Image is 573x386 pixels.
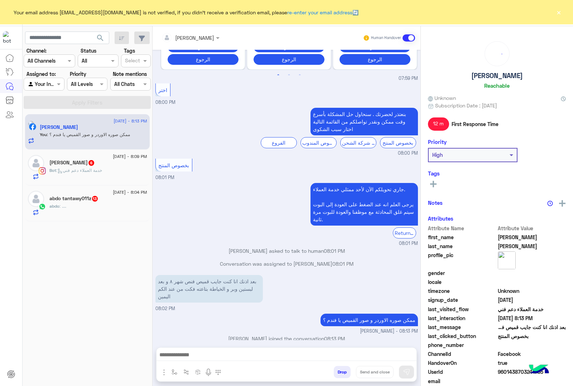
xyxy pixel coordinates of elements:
[428,242,496,250] span: last_name
[204,368,213,377] img: send voice note
[428,377,496,385] span: email
[471,72,523,80] h5: [PERSON_NAME]
[113,189,147,196] span: [DATE] - 8:04 PM
[498,233,566,241] span: Ibrahim
[195,369,201,375] img: create order
[428,323,496,331] span: last_message
[155,175,174,180] span: 08:01 PM
[324,248,345,254] span: 08:01 PM
[428,341,496,349] span: phone_number
[428,359,496,367] span: HandoverOn
[92,196,98,202] span: 13
[28,191,44,207] img: defaultAdmin.png
[547,201,553,206] img: notes
[261,137,297,148] div: الفروع
[428,368,496,376] span: UserId
[160,368,168,377] img: send attachment
[169,366,180,378] button: select flow
[428,350,496,358] span: ChannelId
[180,366,192,378] button: Trigger scenario
[49,203,59,209] span: abdo
[498,242,566,250] span: Ahmed
[14,9,358,16] span: Your email address [EMAIL_ADDRESS][DOMAIN_NAME] is not verified, if you didn't receive a verifica...
[452,120,499,128] span: First Response Time
[39,203,46,210] img: WhatsApp
[40,132,47,137] span: You
[28,121,34,127] img: picture
[334,366,351,378] button: Drop
[428,296,496,304] span: signup_date
[428,170,566,177] h6: Tags
[81,47,96,54] label: Status
[487,43,507,64] div: loading...
[498,269,566,277] span: null
[380,137,416,148] div: بخصوص المنتج
[155,306,175,311] span: 08:02 PM
[49,160,95,166] h5: أحمد عبدالباسط
[559,200,565,207] img: add
[498,314,566,322] span: 2025-09-13T17:13:19.7Z
[114,118,147,124] span: [DATE] - 8:13 PM
[398,150,418,157] span: 08:00 PM
[498,359,566,367] span: true
[498,287,566,295] span: Unknown
[3,31,16,44] img: 713415422032625
[92,32,109,47] button: search
[484,82,510,89] h6: Reachable
[428,287,496,295] span: timezone
[24,96,151,109] button: Apply Filters
[393,227,416,238] div: Return to Bot
[39,167,46,174] img: Instagram
[360,328,418,335] span: [PERSON_NAME] - 08:13 PM
[158,162,189,168] span: بخصوص المنتج
[428,199,443,206] h6: Notes
[498,368,566,376] span: 9601438703241785
[428,305,496,313] span: last_visited_flow
[183,369,189,375] img: Trigger scenario
[155,260,418,267] p: Conversation was assigned to [PERSON_NAME]
[428,215,453,222] h6: Attributes
[555,9,562,16] button: ×
[428,139,447,145] h6: Priority
[428,314,496,322] span: last_interaction
[310,183,418,226] p: 13/9/2025, 8:01 PM
[428,278,496,286] span: locale
[27,70,56,78] label: Assigned to:
[285,72,293,79] button: 2 of 2
[49,196,98,202] h5: abdo tantawy011z
[155,335,418,342] p: [PERSON_NAME] joined the conversation
[254,54,324,64] button: الرجوع
[428,233,496,241] span: first_name
[498,296,566,304] span: 2025-02-28T17:49:55.821Z
[168,54,239,64] button: الرجوع
[498,251,516,269] img: picture
[47,132,130,137] span: ممكن صوره الاوردر و صور القميص يا فندم ؟
[428,332,496,340] span: last_clicked_button
[27,47,47,54] label: Channel:
[498,323,566,331] span: بعد اذنك انا كنت جايب قميص فنص شهر ٨ و بعد لبستين وبر و الخياطة بتاعته فكت من عند الكم اليمين
[28,155,44,171] img: defaultAdmin.png
[498,332,566,340] span: بخصوص المنتج
[155,247,418,255] p: [PERSON_NAME] asked to talk to human
[49,168,56,173] span: Bot
[113,70,147,78] label: Note mentions
[158,87,167,93] span: اختر
[399,240,418,247] span: 08:01 PM
[29,123,36,130] img: Facebook
[498,341,566,349] span: null
[428,269,496,277] span: gender
[428,225,496,232] span: Attribute Name
[324,336,345,342] span: 08:13 PM
[321,314,418,326] p: 13/9/2025, 8:13 PM
[435,102,497,109] span: Subscription Date : [DATE]
[340,54,410,64] button: الرجوع
[356,366,394,378] button: Send and close
[287,9,352,15] a: re-enter your email address
[498,377,566,385] span: null
[428,94,456,102] span: Unknown
[172,369,177,375] img: select flow
[275,72,282,79] button: 1 of 2
[526,357,552,382] img: hulul-logo.png
[332,261,353,267] span: 08:01 PM
[399,75,418,82] span: 07:59 PM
